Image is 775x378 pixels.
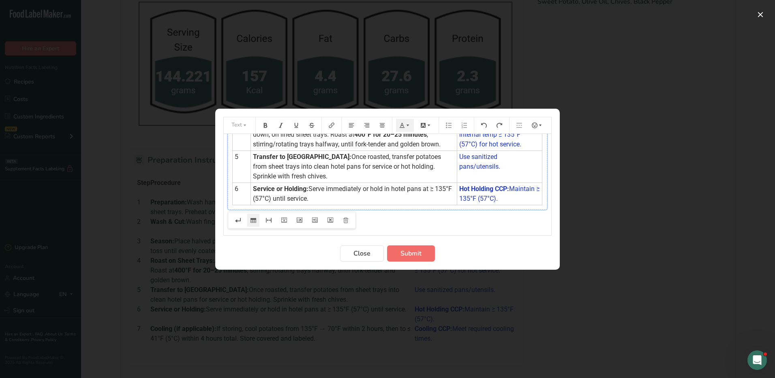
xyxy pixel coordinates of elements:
[459,185,509,193] span: Hot Holding CCP:
[235,185,238,193] span: 6
[459,185,541,202] span: Maintain ≥ 135°F (57°C).
[253,131,441,148] span: , stirring/rotating trays halfway, until fork-tender and golden brown.
[235,153,238,161] span: 5
[340,245,384,262] button: Close
[387,245,435,262] button: Submit
[253,153,443,180] span: Once roasted, transfer potatoes from sheet trays into clean hotel pans for service or hot holding...
[747,350,767,370] iframe: Intercom live chat
[253,153,351,161] span: Transfer to [GEOGRAPHIC_DATA]:
[253,121,439,138] span: Arrange potatoes in a single layer, cut side down, on lined sheet trays. Roast at
[354,131,427,138] span: 400°F for 20–25 minutes
[253,185,454,202] span: Serve immediately or hold in hotel pans at ≥ 135°F (57°C) until service.
[459,121,522,148] span: Ensure internal temp ≥ 135°F (57°C) for hot service.
[459,153,500,170] span: Use sanitized pans/utensils.
[227,119,252,132] button: Text
[353,249,370,258] span: Close
[400,249,422,258] span: Submit
[253,185,308,193] span: Service or Holding:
